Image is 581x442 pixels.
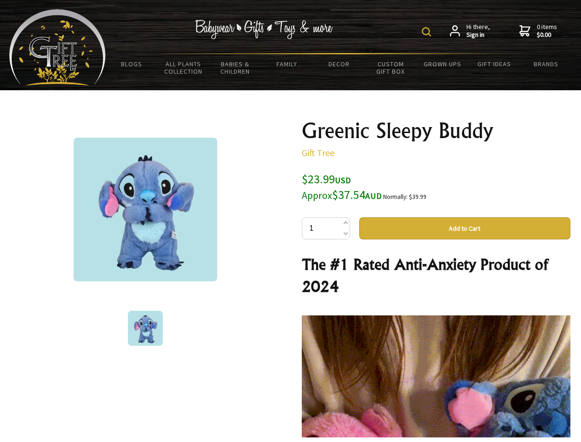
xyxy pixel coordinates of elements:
[302,255,548,296] strong: The #1 Rated Anti-Anxiety Product of 2024
[537,31,557,39] strong: $0.00
[261,54,313,74] a: Family
[520,54,572,74] a: Brands
[128,311,163,346] img: Greenic Sleepy Buddy
[9,9,106,86] img: Babyware - Gifts - Toys and more...
[195,20,333,39] img: Babywear - Gifts - Toys & more
[519,23,557,39] a: 0 items$0.00
[74,138,217,281] img: Greenic Sleepy Buddy
[422,27,431,36] img: product search
[416,54,468,74] a: Grown Ups
[466,31,490,39] strong: Sign in
[359,217,570,239] button: Add to Cart
[313,54,365,74] a: Decor
[158,54,210,81] a: All Plants Collection
[106,54,158,74] a: BLOGS
[468,54,520,74] a: Gift Ideas
[450,23,490,39] a: Hi there,Sign in
[365,54,417,81] a: Custom Gift Box
[537,23,557,39] span: 0 items
[466,23,490,39] span: Hi there,
[383,193,426,201] small: Normally: $39.99
[335,175,351,186] span: USD
[302,171,382,202] span: $23.99 $37.54
[302,189,332,202] small: Approx
[209,54,261,81] a: Babies & Children
[302,147,334,158] a: Gift Tree
[302,120,570,142] h1: Greenic Sleepy Buddy
[365,191,382,201] span: AUD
